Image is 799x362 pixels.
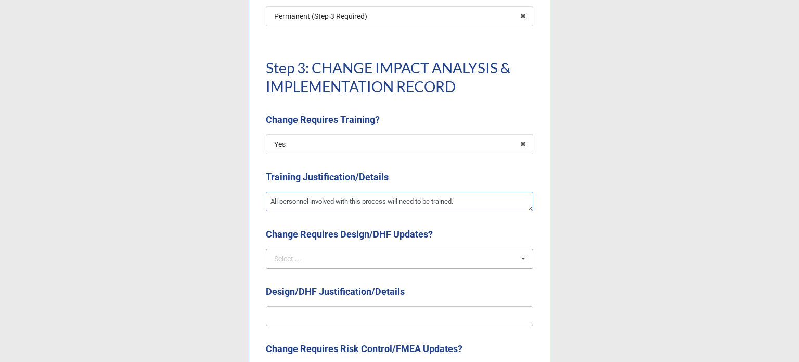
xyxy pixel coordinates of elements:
label: Training Justification/Details [266,170,389,184]
label: Change Requires Design/DHF Updates? [266,227,433,242]
label: Change Requires Risk Control/FMEA Updates? [266,342,462,356]
div: Select ... [274,255,301,263]
textarea: All personnel involved with this process will need to be trained. [266,192,533,211]
div: Yes [274,141,286,148]
label: Design/DHF Justification/Details [266,284,405,299]
div: Permanent (Step 3 Required) [274,13,367,20]
h1: Step 3: CHANGE IMPACT ANALYSIS & IMPLEMENTATION RECORD [266,58,533,96]
label: Change Requires Training? [266,113,380,127]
